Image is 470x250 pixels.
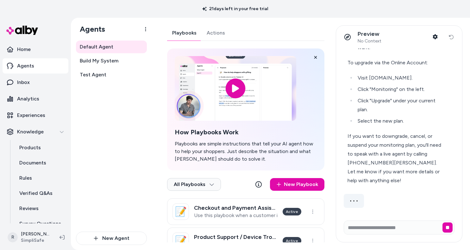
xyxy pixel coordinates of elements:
input: Write your prompt here [344,221,454,234]
a: Test Agent [76,68,147,81]
div: Active [283,208,301,215]
div: 📝 [172,233,189,249]
h2: How Playbooks Work [175,128,317,136]
p: Survey Questions [19,220,61,228]
a: New Playbook [270,178,324,191]
li: Select the new plan. [356,117,445,125]
div: Let me know if you want more details or help with anything else! [348,167,445,185]
a: Inbox [3,75,68,90]
a: Reviews [13,201,68,216]
span: SimpliSafe [21,237,49,244]
span: R [8,232,18,242]
div: 📝 [172,203,189,220]
p: Experiences [17,112,45,119]
h1: Agents [75,24,105,34]
h3: Checkout and Payment Assistance [194,205,278,211]
p: 21 days left in your free trial [198,6,272,12]
a: Verified Q&As [13,186,68,201]
p: Reviews [19,205,39,212]
button: Stop generating [442,222,453,233]
span: Test Agent [80,71,106,79]
a: 📝Checkout and Payment AssistanceUse this playbook when a customer is having trouble completing th... [167,198,324,225]
img: alby Logo [6,26,38,35]
a: Survey Questions [13,216,68,231]
a: Default Agent [76,41,147,53]
p: [PERSON_NAME] [21,231,49,237]
a: Actions [202,25,230,41]
p: Home [17,46,31,53]
p: Documents [19,159,46,167]
button: All Playbooks [167,178,221,191]
button: Knowledge [3,124,68,139]
div: Active [283,237,301,245]
a: Playbooks [167,25,202,41]
a: Home [3,42,68,57]
p: Inbox [17,79,30,86]
li: Visit [DOMAIN_NAME]. [356,74,445,82]
span: Build My System [80,57,118,65]
a: Rules [13,170,68,186]
p: Playbooks are simple instructions that tell your AI agent how to help your shoppers. Just describ... [175,140,317,163]
button: R[PERSON_NAME]SimpliSafe [4,227,54,247]
p: Use this playbook when a customer is having trouble completing the checkout process to purchase t... [194,212,278,219]
p: Rules [19,174,32,182]
a: Agents [3,58,68,74]
li: Click "Upgrade" under your current plan. [356,96,445,114]
button: New Agent [76,232,147,245]
span: All Playbooks [174,181,214,188]
div: To upgrade via the Online Account: [348,58,445,67]
h3: Product Support / Device Troubleshooting [194,234,278,240]
p: Agents [17,62,34,70]
p: Analytics [17,95,39,103]
p: Knowledge [17,128,44,136]
a: Products [13,140,68,155]
a: Analytics [3,91,68,106]
div: If you want to downgrade, cancel, or suspend your monitoring plan, you'll need to speak with a li... [348,132,445,167]
li: Click "Monitoring" on the left. [356,85,445,94]
a: Documents [13,155,68,170]
span: Default Agent [80,43,113,51]
p: Use when an existing customer with a Simplisafe system is having trouble getting a specific devic... [194,241,278,248]
a: Build My System [76,54,147,67]
p: Products [19,144,41,151]
span: No Context [358,38,381,44]
a: Experiences [3,108,68,123]
p: Verified Q&As [19,189,53,197]
p: Preview [358,30,381,38]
